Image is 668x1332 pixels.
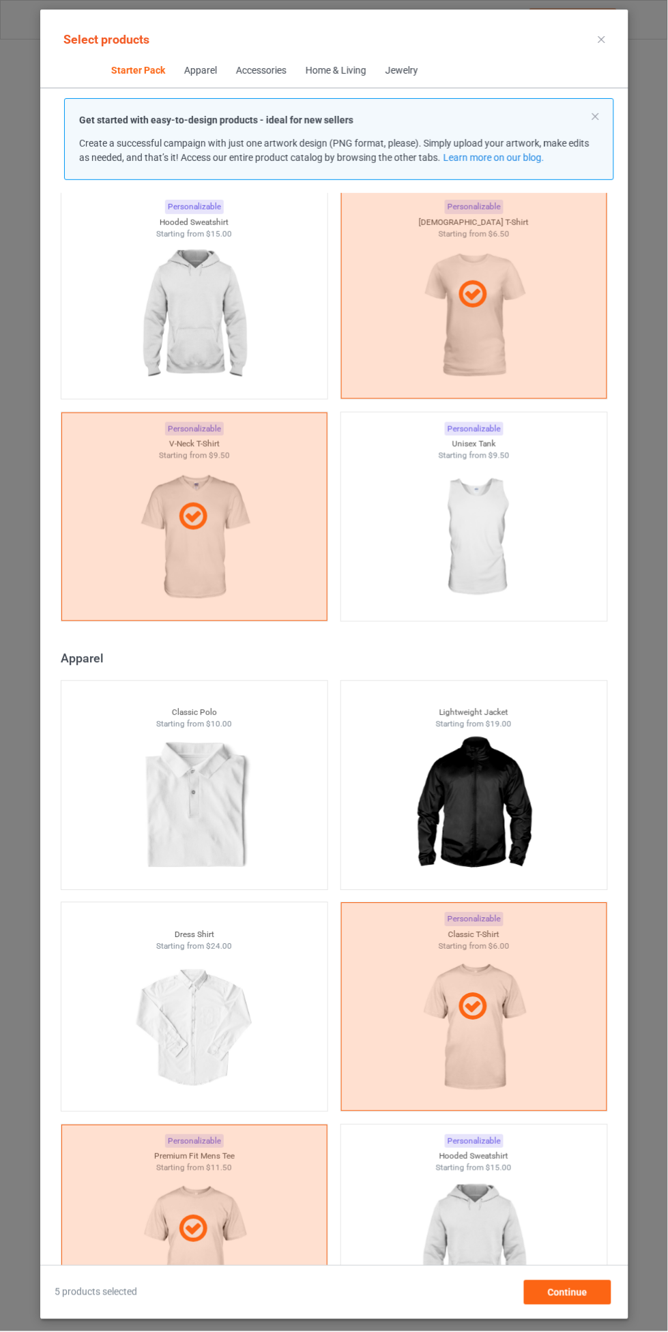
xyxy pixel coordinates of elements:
img: regular.jpg [413,730,535,883]
span: 5 products selected [55,1286,137,1300]
a: Learn more on our blog. [443,152,544,163]
div: Unisex Tank [340,439,607,450]
img: regular.jpg [413,462,535,615]
span: $9.50 [488,451,509,460]
div: Starting from [61,228,327,240]
div: Starting from [340,450,607,462]
div: Hooded Sweatshirt [340,1151,607,1163]
span: $10.00 [206,720,232,729]
span: Continue [548,1288,587,1299]
div: Jewelry [386,64,418,78]
span: Select products [63,32,149,46]
div: Home & Living [306,64,366,78]
span: $24.00 [206,942,232,951]
span: $15.00 [206,229,232,239]
span: $15.00 [486,1164,512,1173]
div: Personalizable [444,422,503,436]
div: Starting from [340,1163,607,1174]
strong: Get started with easy-to-design products - ideal for new sellers [79,115,353,125]
span: Create a successful campaign with just one artwork design (PNG format, please). Simply upload you... [79,138,590,163]
div: Starting from [340,719,607,730]
div: Dress Shirt [61,930,327,941]
div: Apparel [184,64,217,78]
div: Starting from [61,941,327,953]
div: Accessories [236,64,287,78]
span: Starter Pack [102,55,175,87]
span: $19.00 [486,720,512,729]
img: regular.jpg [133,952,255,1105]
div: Personalizable [444,1135,503,1149]
div: Personalizable [165,200,224,214]
div: Apparel [60,651,613,666]
div: Lightweight Jacket [340,707,607,719]
img: regular.jpg [133,239,255,392]
div: Starting from [61,719,327,730]
div: Hooded Sweatshirt [61,217,327,228]
img: regular.jpg [133,730,255,883]
img: regular.jpg [413,1174,535,1327]
div: Classic Polo [61,707,327,719]
div: Continue [524,1281,611,1305]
